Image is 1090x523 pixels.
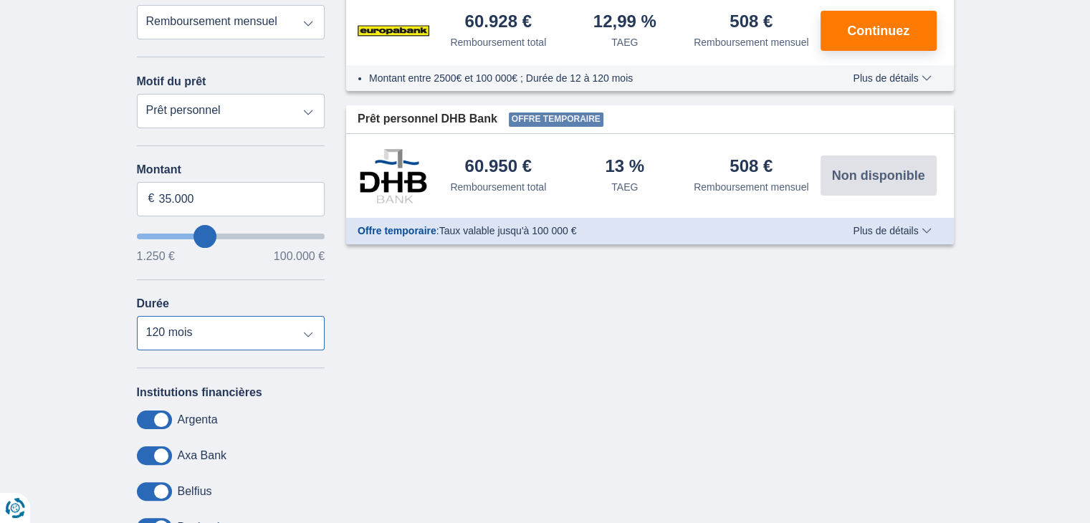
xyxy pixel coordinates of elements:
[274,251,325,262] span: 100.000 €
[694,180,808,194] div: Remboursement mensuel
[137,297,169,310] label: Durée
[605,158,644,177] div: 13 %
[611,180,638,194] div: TAEG
[358,13,429,49] img: pret personnel Europabank
[178,413,218,426] label: Argenta
[821,11,937,51] button: Continuez
[465,158,532,177] div: 60.950 €
[358,111,497,128] span: Prêt personnel DHB Bank
[847,24,909,37] span: Continuez
[178,449,226,462] label: Axa Bank
[137,163,325,176] label: Montant
[358,225,436,236] span: Offre temporaire
[853,226,931,236] span: Plus de détails
[148,191,155,207] span: €
[853,73,931,83] span: Plus de détails
[832,169,925,182] span: Non disponible
[137,234,325,239] input: wantToBorrow
[842,225,942,236] button: Plus de détails
[842,72,942,84] button: Plus de détails
[369,71,811,85] li: Montant entre 2500€ et 100 000€ ; Durée de 12 à 120 mois
[730,158,773,177] div: 508 €
[358,148,429,203] img: pret personnel DHB Bank
[821,155,937,196] button: Non disponible
[450,35,546,49] div: Remboursement total
[346,224,823,238] div: :
[178,485,212,498] label: Belfius
[611,35,638,49] div: TAEG
[450,180,546,194] div: Remboursement total
[137,251,175,262] span: 1.250 €
[509,112,603,127] span: Offre temporaire
[137,386,262,399] label: Institutions financières
[465,13,532,32] div: 60.928 €
[137,75,206,88] label: Motif du prêt
[694,35,808,49] div: Remboursement mensuel
[439,225,577,236] span: Taux valable jusqu'à 100 000 €
[593,13,656,32] div: 12,99 %
[730,13,773,32] div: 508 €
